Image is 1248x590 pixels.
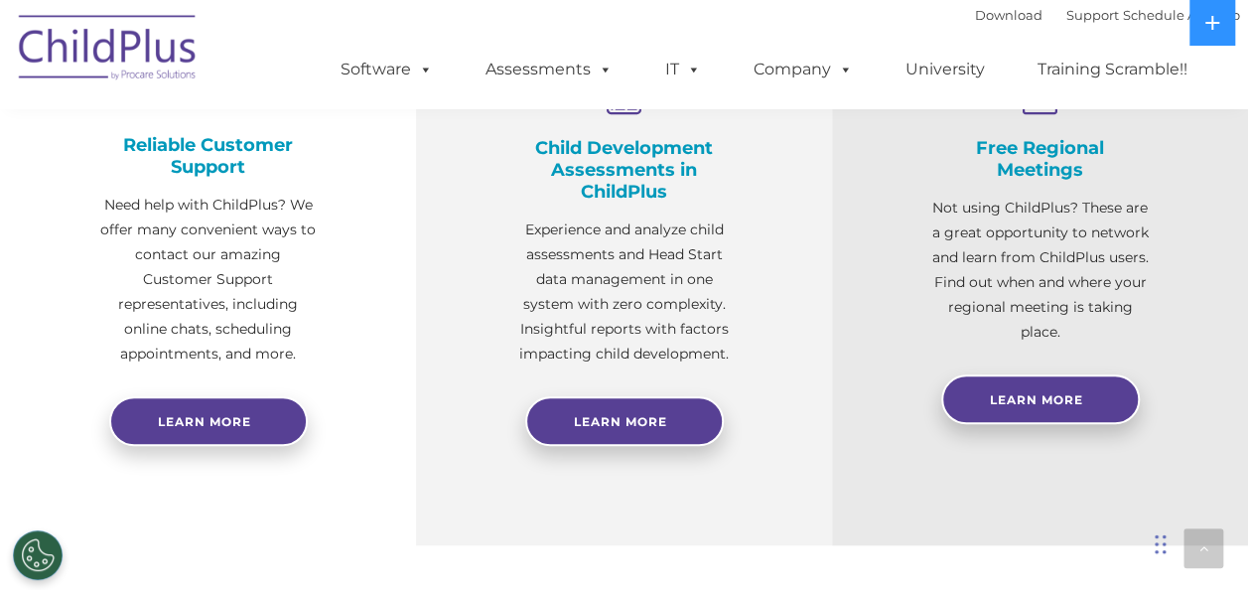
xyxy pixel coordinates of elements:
span: Phone number [276,213,360,227]
a: IT [645,50,721,89]
span: Last name [276,131,337,146]
a: Learn more [109,396,308,446]
h4: Child Development Assessments in ChildPlus [515,137,733,203]
p: Not using ChildPlus? These are a great opportunity to network and learn from ChildPlus users. Fin... [931,196,1149,345]
a: Company [734,50,873,89]
p: Need help with ChildPlus? We offer many convenient ways to contact our amazing Customer Support r... [99,193,317,367]
button: Cookies Settings [13,530,63,580]
span: Learn More [574,414,667,429]
a: University [886,50,1005,89]
h4: Reliable Customer Support [99,134,317,178]
font: | [975,7,1240,23]
div: Drag [1155,515,1167,574]
h4: Free Regional Meetings [931,137,1149,181]
a: Training Scramble!! [1018,50,1207,89]
span: Learn more [158,414,251,429]
img: ChildPlus by Procare Solutions [9,1,208,100]
a: Download [975,7,1042,23]
a: Schedule A Demo [1123,7,1240,23]
a: Software [321,50,453,89]
a: Learn More [525,396,724,446]
iframe: Chat Widget [923,375,1248,590]
p: Experience and analyze child assessments and Head Start data management in one system with zero c... [515,218,733,367]
a: Assessments [466,50,632,89]
a: Learn More [941,374,1140,424]
a: Support [1066,7,1119,23]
